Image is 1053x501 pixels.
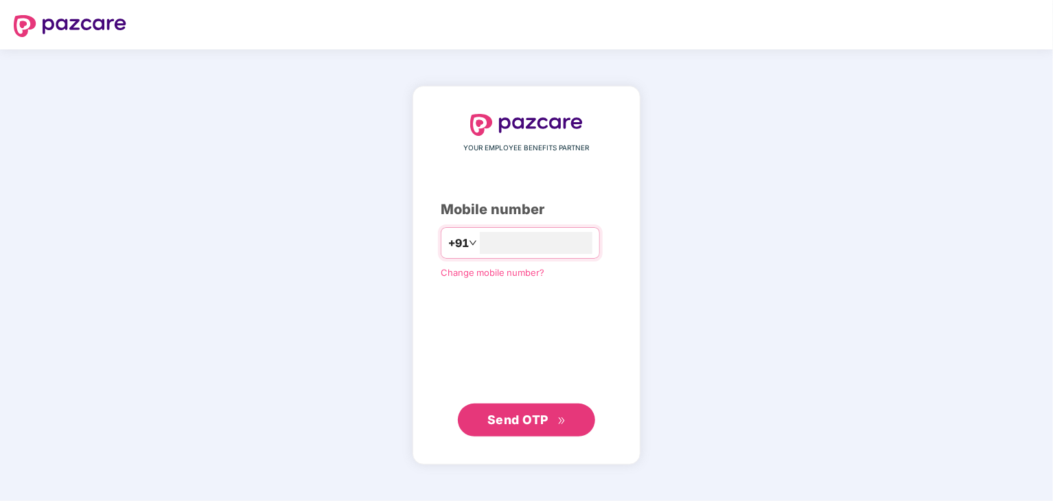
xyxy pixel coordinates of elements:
[441,199,612,220] div: Mobile number
[470,114,583,136] img: logo
[487,412,548,427] span: Send OTP
[458,404,595,436] button: Send OTPdouble-right
[448,235,469,252] span: +91
[469,239,477,247] span: down
[557,417,566,426] span: double-right
[464,143,590,154] span: YOUR EMPLOYEE BENEFITS PARTNER
[441,267,544,278] a: Change mobile number?
[14,15,126,37] img: logo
